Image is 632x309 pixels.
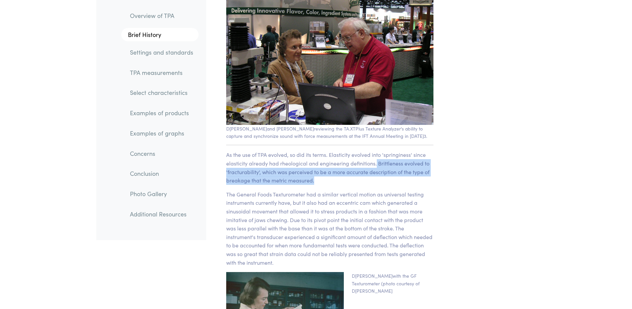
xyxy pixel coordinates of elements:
[125,85,199,101] a: Select characteristics
[226,151,434,184] p: As the use of TPA evolved, so did its terms. Elasticity evolved into 'springiness' since elastici...
[226,190,434,267] p: The General Foods Texturometer had a similar vertical motion as universal testing instruments cur...
[125,166,199,181] a: Conclusion
[125,126,199,141] a: Examples of graphs
[125,186,199,201] a: Photo Gallery
[125,206,199,222] a: Additional Resources
[125,106,199,121] a: Examples of products
[121,28,199,42] a: Brief History
[125,65,199,80] a: TPA measurements
[125,8,199,23] a: Overview of TPA
[226,125,434,140] p: D[PERSON_NAME]and [PERSON_NAME]reviewing the TA.XTPlus Texture Analyzer's ability to capture and ...
[125,45,199,60] a: Settings and standards
[125,146,199,161] a: Concerns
